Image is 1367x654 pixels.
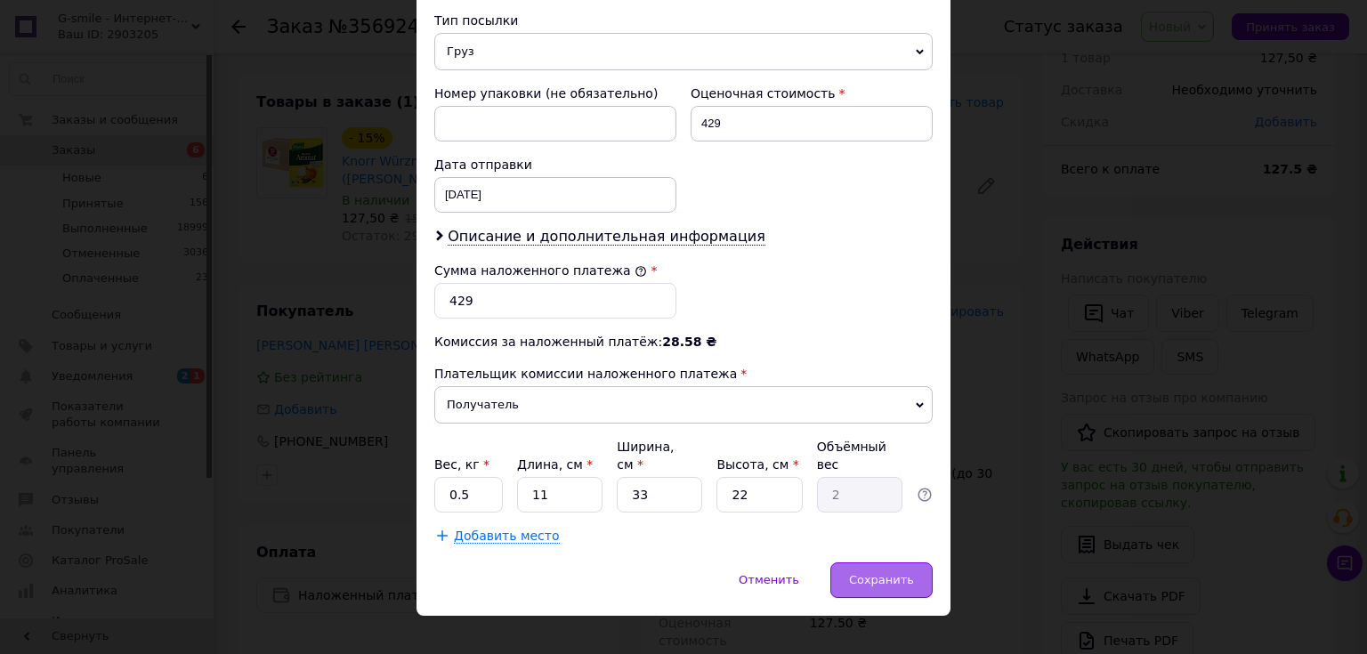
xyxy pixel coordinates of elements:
div: Комиссия за наложенный платёж: [434,333,933,351]
label: Вес, кг [434,457,489,472]
span: 28.58 ₴ [662,335,716,349]
span: Описание и дополнительная информация [448,228,765,246]
div: Дата отправки [434,156,676,174]
span: Отменить [739,573,799,586]
div: Объёмный вес [817,438,902,473]
label: Сумма наложенного платежа [434,263,647,278]
span: Сохранить [849,573,914,586]
label: Длина, см [517,457,593,472]
span: Тип посылки [434,13,518,28]
label: Ширина, см [617,440,674,472]
div: Оценочная стоимость [691,85,933,102]
span: Добавить место [454,529,560,544]
span: Груз [434,33,933,70]
span: Плательщик комиссии наложенного платежа [434,367,737,381]
label: Высота, см [716,457,798,472]
div: Номер упаковки (не обязательно) [434,85,676,102]
span: Получатель [434,386,933,424]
